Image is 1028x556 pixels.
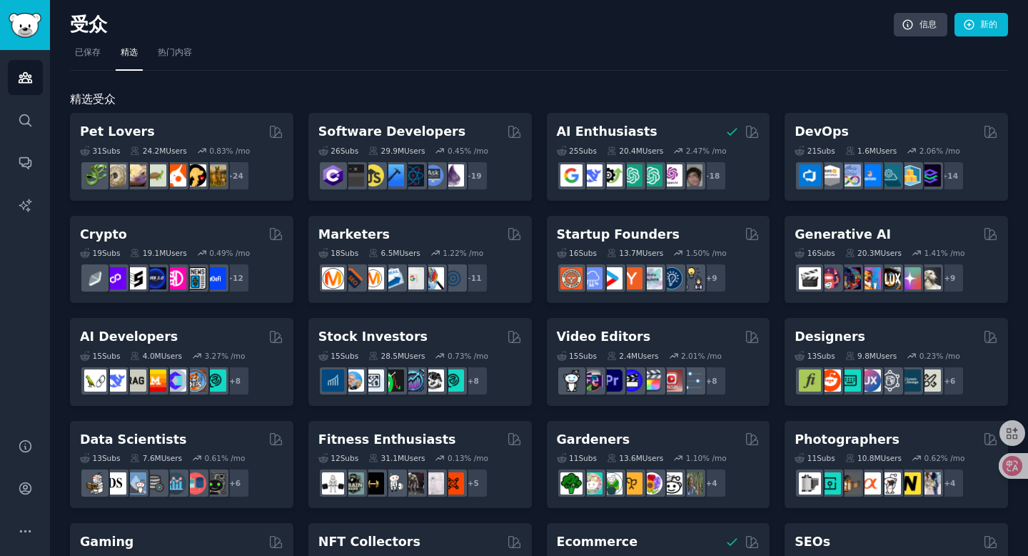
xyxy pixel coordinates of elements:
img: cockatiel [164,164,186,187]
a: 精选 [116,41,143,71]
div: 13.6M Users [607,453,663,463]
img: GummySearch 徽标 [9,13,41,38]
h2: Pet Lovers [80,123,155,141]
h2: Startup Founders [557,226,680,244]
div: + 8 [220,366,250,396]
h2: Data Scientists [80,431,186,449]
h2: Designers [795,328,865,346]
div: 16 Sub s [795,248,835,258]
img: indiehackers [640,267,662,289]
img: Youtubevideo [660,369,682,392]
img: content_marketing [322,267,344,289]
img: llmops [184,369,206,392]
img: sdforall [859,267,881,289]
img: premiere [600,369,623,392]
img: Docker_DevOps [839,164,861,187]
font: 受众 [70,14,107,35]
div: 2.4M Users [607,351,659,361]
div: 1.50 % /mo [686,248,727,258]
img: Entrepreneurship [660,267,682,289]
img: logodesign [819,369,841,392]
div: 25 Sub s [557,146,597,156]
img: DevOpsLinks [859,164,881,187]
div: 15 Sub s [557,351,597,361]
img: deepdream [839,267,861,289]
img: StocksAndTrading [402,369,424,392]
img: ethfinance [84,267,106,289]
img: postproduction [680,369,702,392]
h2: Gardeners [557,431,630,449]
img: starryai [899,267,921,289]
img: SavageGarden [600,472,623,495]
a: 已保存 [70,41,106,71]
div: 19.1M Users [130,248,186,258]
div: + 24 [220,161,250,191]
img: analytics [164,472,186,495]
font: 新的 [980,19,997,29]
h2: Ecommerce [557,533,638,551]
h2: Crypto [80,226,127,244]
div: 0.13 % /mo [448,453,488,463]
font: 精选受众 [70,92,116,106]
div: 0.45 % /mo [448,146,488,156]
h2: Generative AI [795,226,891,244]
img: technicalanalysis [442,369,464,392]
img: gopro [560,369,583,392]
div: 2.47 % /mo [686,146,727,156]
img: Emailmarketing [382,267,404,289]
img: UXDesign [859,369,881,392]
img: OnlineMarketing [442,267,464,289]
img: googleads [402,267,424,289]
img: AnalogCommunity [839,472,861,495]
img: 0xPolygon [104,267,126,289]
img: GymMotivation [342,472,364,495]
img: AWS_Certified_Experts [819,164,841,187]
img: streetphotography [819,472,841,495]
div: 2.06 % /mo [919,146,960,156]
div: 15 Sub s [80,351,120,361]
h2: Marketers [318,226,390,244]
div: + 9 [934,263,964,293]
img: ValueInvesting [342,369,364,392]
div: + 9 [697,263,727,293]
img: OpenSourceAI [164,369,186,392]
div: 28.5M Users [368,351,425,361]
img: userexperience [879,369,901,392]
h2: DevOps [795,123,849,141]
div: 0.73 % /mo [448,351,488,361]
img: WeddingPhotography [919,472,941,495]
img: GYM [322,472,344,495]
div: 13 Sub s [80,453,120,463]
div: 13.7M Users [607,248,663,258]
img: MarketingResearch [422,267,444,289]
div: 0.49 % /mo [209,248,250,258]
img: AskComputerScience [422,164,444,187]
img: VideoEditors [620,369,642,392]
img: web3 [144,267,166,289]
img: dogbreed [204,164,226,187]
img: chatgpt_prompts_ [640,164,662,187]
div: 0.83 % /mo [209,146,250,156]
img: analog [799,472,821,495]
div: 0.62 % /mo [924,453,964,463]
img: defiblockchain [164,267,186,289]
h2: Fitness Enthusiasts [318,431,456,449]
img: software [342,164,364,187]
img: canon [879,472,901,495]
div: + 14 [934,161,964,191]
img: SaaS [580,267,603,289]
img: UrbanGardening [660,472,682,495]
div: 7.6M Users [130,453,182,463]
a: 热门内容 [153,41,197,71]
h2: SEOs [795,533,830,551]
img: swingtrading [422,369,444,392]
img: ycombinator [620,267,642,289]
img: DreamBooth [919,267,941,289]
div: + 18 [697,161,727,191]
div: 6.5M Users [368,248,420,258]
h2: Software Developers [318,123,465,141]
h2: AI Enthusiasts [557,123,657,141]
img: AItoolsCatalog [600,164,623,187]
div: 4.0M Users [130,351,182,361]
img: DeepSeek [580,164,603,187]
